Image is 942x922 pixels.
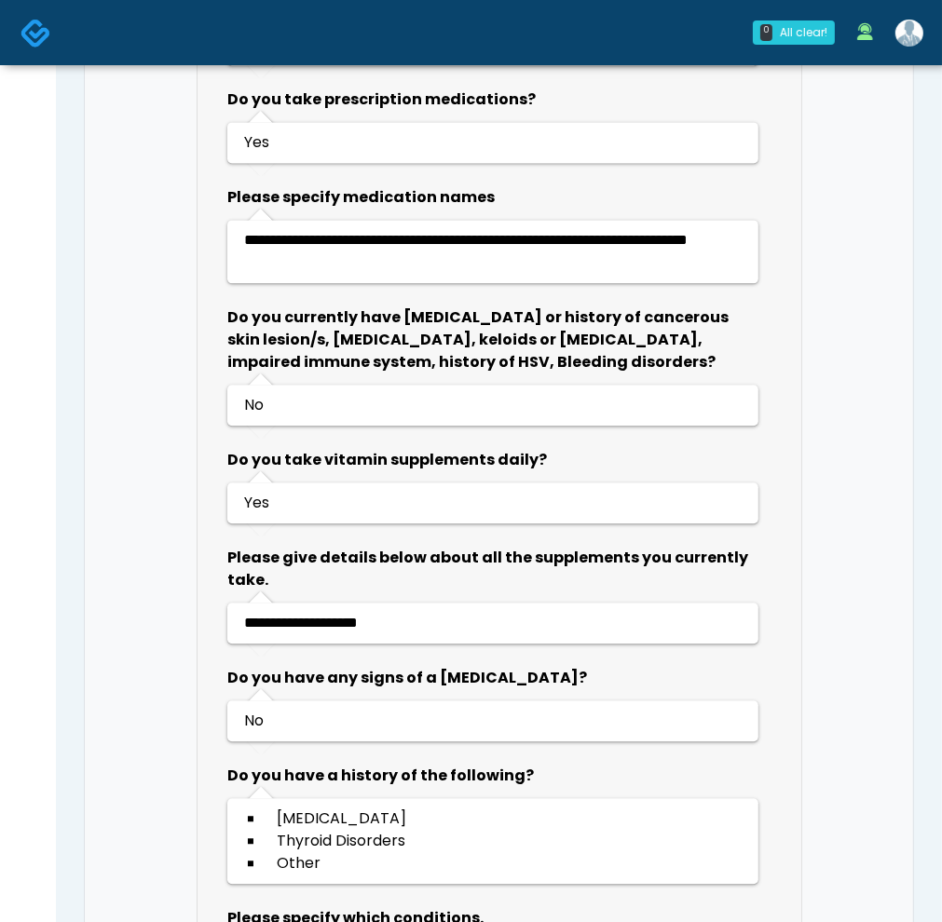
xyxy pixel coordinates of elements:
span: [MEDICAL_DATA] [277,807,406,829]
span: Other [277,852,321,874]
b: Do you have a history of the following? [227,765,534,786]
img: Docovia [20,18,51,48]
a: 0 All clear! [742,13,846,52]
div: 0 [760,24,772,41]
span: No [244,394,264,415]
img: Taylor Kubinski [895,20,923,47]
b: Please specify medication names [227,186,495,208]
b: Do you take prescription medications? [227,88,536,110]
span: Yes [244,131,269,153]
b: Do you have any signs of a [MEDICAL_DATA]? [227,667,587,688]
b: Do you currently have [MEDICAL_DATA] or history of cancerous skin lesion/s, [MEDICAL_DATA], keloi... [227,306,729,373]
b: Do you take vitamin supplements daily? [227,449,547,470]
button: Open LiveChat chat widget [15,7,71,63]
span: Yes [244,492,269,513]
span: No [244,710,264,731]
div: All clear! [780,24,827,41]
b: Please give details below about all the supplements you currently take. [227,547,748,590]
span: Thyroid Disorders [277,830,405,851]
